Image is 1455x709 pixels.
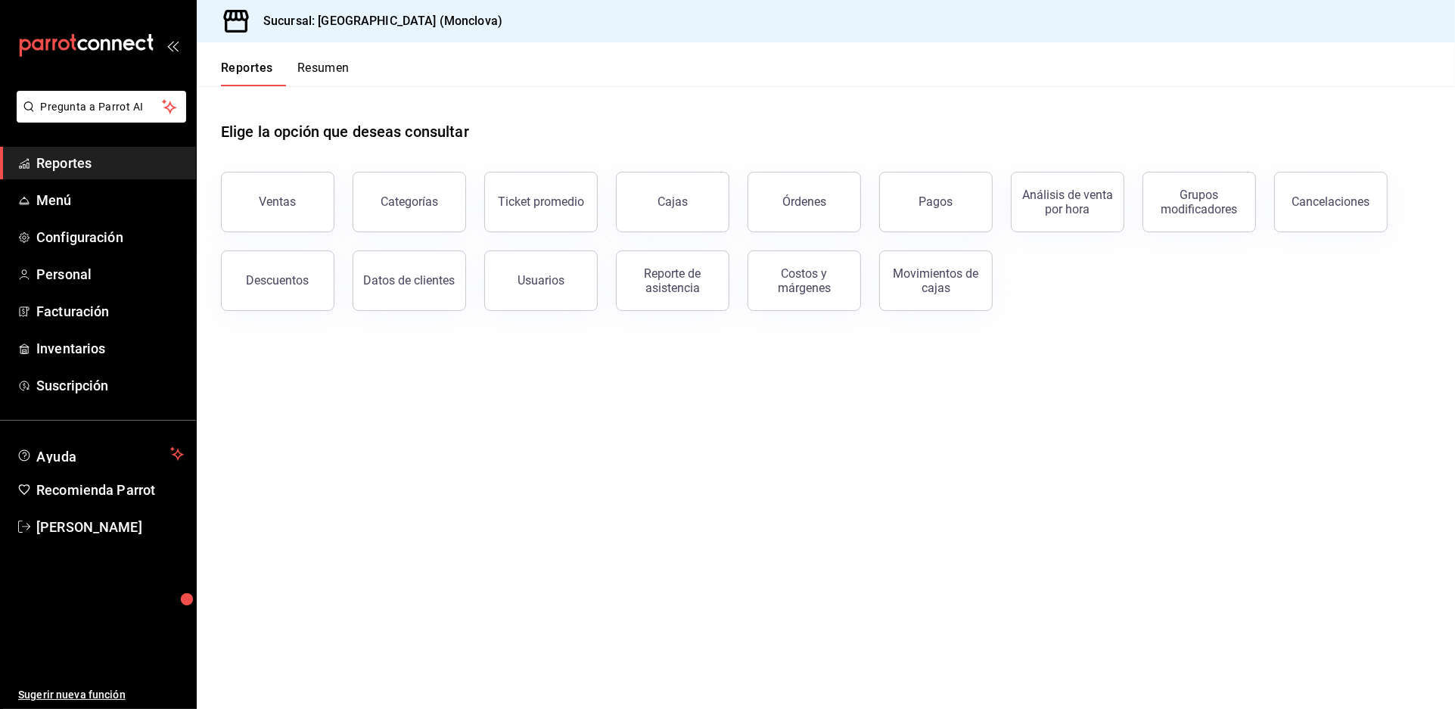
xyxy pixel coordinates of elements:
button: Cancelaciones [1274,172,1388,232]
button: Descuentos [221,250,334,311]
span: Sugerir nueva función [18,687,184,703]
a: Pregunta a Parrot AI [11,110,186,126]
button: Pregunta a Parrot AI [17,91,186,123]
span: Ayuda [36,445,164,463]
div: Pagos [919,194,953,209]
button: Grupos modificadores [1143,172,1256,232]
div: Análisis de venta por hora [1021,188,1115,216]
div: Cancelaciones [1292,194,1370,209]
span: Suscripción [36,375,184,396]
div: Movimientos de cajas [889,266,983,295]
div: Cajas [658,193,689,211]
div: Datos de clientes [364,273,455,288]
button: Análisis de venta por hora [1011,172,1124,232]
div: Órdenes [782,194,826,209]
span: Inventarios [36,338,184,359]
div: Descuentos [247,273,309,288]
span: Recomienda Parrot [36,480,184,500]
div: Grupos modificadores [1152,188,1246,216]
span: Reportes [36,153,184,173]
span: Personal [36,264,184,285]
div: Usuarios [518,273,564,288]
h1: Elige la opción que deseas consultar [221,120,469,143]
button: Costos y márgenes [748,250,861,311]
a: Cajas [616,172,729,232]
h3: Sucursal: [GEOGRAPHIC_DATA] (Monclova) [251,12,502,30]
button: Ticket promedio [484,172,598,232]
div: navigation tabs [221,61,350,86]
button: Ventas [221,172,334,232]
button: open_drawer_menu [166,39,179,51]
button: Pagos [879,172,993,232]
button: Reportes [221,61,273,86]
button: Resumen [297,61,350,86]
div: Reporte de asistencia [626,266,720,295]
button: Reporte de asistencia [616,250,729,311]
div: Categorías [381,194,438,209]
button: Usuarios [484,250,598,311]
button: Datos de clientes [353,250,466,311]
button: Órdenes [748,172,861,232]
div: Ventas [260,194,297,209]
div: Costos y márgenes [757,266,851,295]
button: Movimientos de cajas [879,250,993,311]
span: [PERSON_NAME] [36,517,184,537]
div: Ticket promedio [498,194,584,209]
span: Configuración [36,227,184,247]
span: Facturación [36,301,184,322]
button: Categorías [353,172,466,232]
span: Menú [36,190,184,210]
span: Pregunta a Parrot AI [41,99,163,115]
